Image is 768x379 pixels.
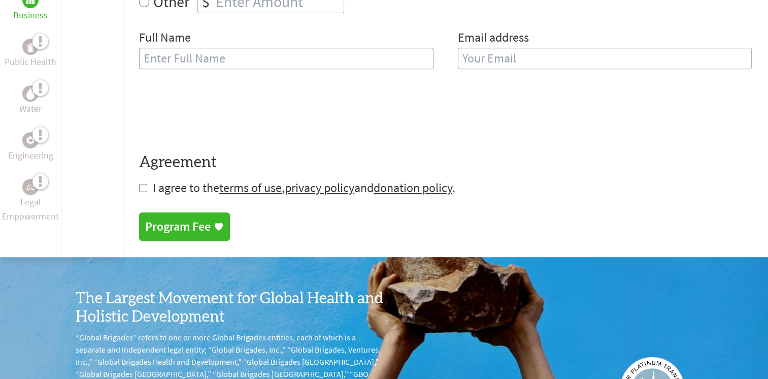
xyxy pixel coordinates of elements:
[374,180,452,196] a: donation policy
[19,85,42,116] a: WaterWater
[458,48,752,69] input: Your Email
[22,179,39,195] div: Legal Empowerment
[76,290,384,326] h3: The Largest Movement for Global Health and Holistic Development
[139,212,230,241] a: Program Fee
[22,39,39,55] div: Public Health
[8,132,53,163] a: EngineeringEngineering
[26,42,35,52] img: Public Health
[13,8,48,22] p: Business
[26,87,35,99] img: Water
[153,180,455,196] span: I agree to the , and .
[458,29,529,48] label: Email address
[26,184,35,190] img: Legal Empowerment
[5,55,56,69] p: Public Health
[2,195,59,224] p: Legal Empowerment
[8,148,53,163] p: Engineering
[139,153,752,172] h4: Agreement
[2,179,59,224] a: Legal EmpowermentLegal Empowerment
[145,218,211,235] div: Program Fee
[139,48,433,69] input: Enter Full Name
[5,39,56,69] a: Public HealthPublic Health
[139,93,293,133] iframe: reCAPTCHA
[22,132,39,148] div: Engineering
[219,180,282,196] a: terms of use
[285,180,354,196] a: privacy policy
[22,85,39,102] div: Water
[19,102,42,116] p: Water
[26,136,35,144] img: Engineering
[139,29,191,48] label: Full Name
